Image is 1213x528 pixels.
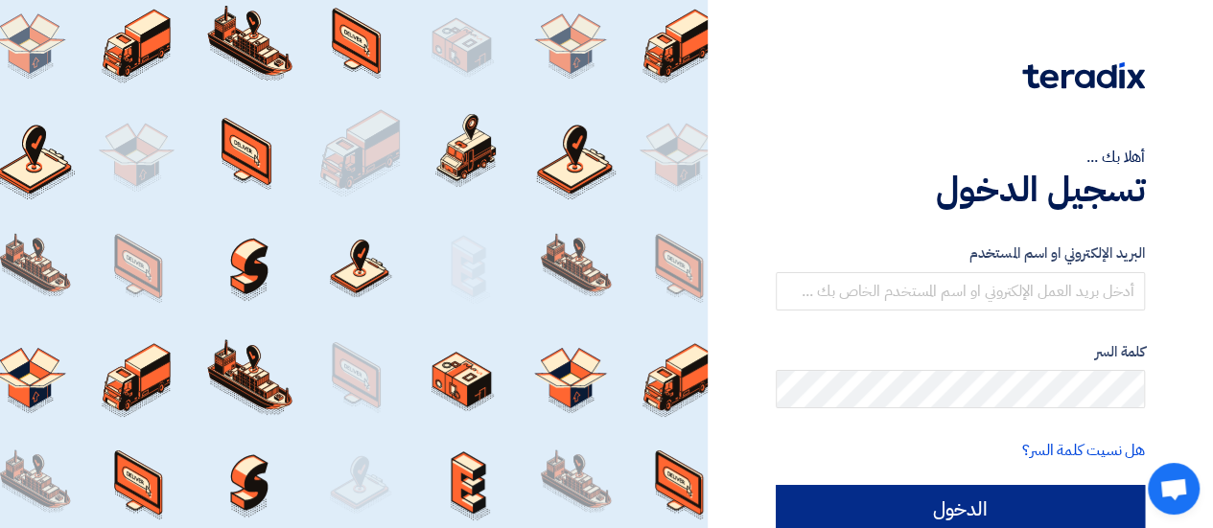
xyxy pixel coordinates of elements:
label: البريد الإلكتروني او اسم المستخدم [776,242,1145,264]
div: أهلا بك ... [776,146,1145,169]
input: أدخل بريد العمل الإلكتروني او اسم المستخدم الخاص بك ... [776,272,1145,310]
div: Open chat [1148,463,1200,515]
h1: تسجيل الدخول [776,169,1145,211]
img: Teradix logo [1022,62,1145,89]
label: كلمة السر [776,341,1145,363]
a: هل نسيت كلمة السر؟ [1022,439,1145,462]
